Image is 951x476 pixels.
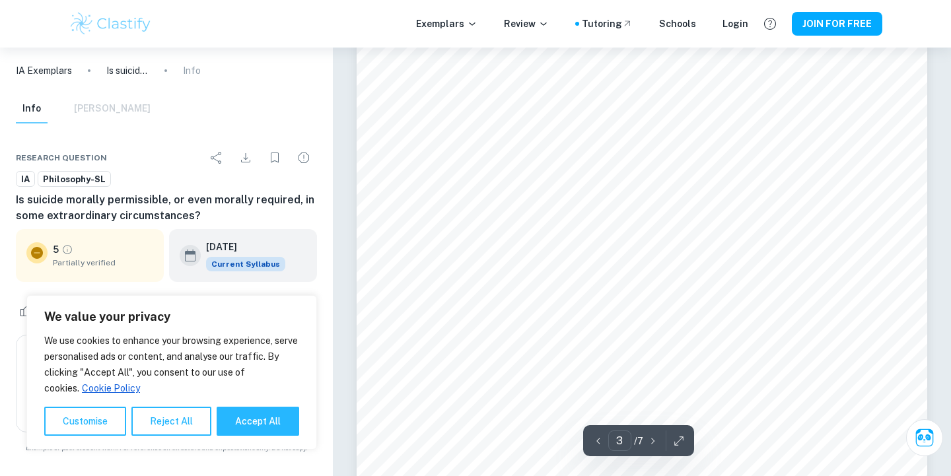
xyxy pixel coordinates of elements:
[232,145,259,171] div: Download
[53,257,153,269] span: Partially verified
[16,300,51,322] div: Like
[16,94,48,123] button: Info
[38,171,111,187] a: Philosophy-SL
[291,145,317,171] div: Report issue
[38,173,110,186] span: Philosophy-SL
[81,382,141,394] a: Cookie Policy
[634,434,643,448] p: / 7
[53,242,59,257] p: 5
[61,244,73,255] a: Grade partially verified
[262,145,288,171] div: Bookmark
[69,11,153,37] img: Clastify logo
[206,257,285,271] div: This exemplar is based on the current syllabus. Feel free to refer to it for inspiration/ideas wh...
[44,333,299,396] p: We use cookies to enhance your browsing experience, serve personalised ads or content, and analys...
[206,257,285,271] span: Current Syllabus
[44,309,299,325] p: We value your privacy
[16,152,107,164] span: Research question
[17,173,34,186] span: IA
[759,13,781,35] button: Help and Feedback
[206,240,275,254] h6: [DATE]
[217,407,299,436] button: Accept All
[183,63,201,78] p: Info
[44,407,126,436] button: Customise
[906,419,943,456] button: Ask Clai
[26,295,317,450] div: We value your privacy
[16,63,72,78] a: IA Exemplars
[16,192,317,224] h6: Is suicide morally permissible, or even morally required, in some extraordinary circumstances?
[16,171,35,187] a: IA
[131,407,211,436] button: Reject All
[106,63,149,78] p: Is suicide morally permissible, or even morally required, in some extraordinary circumstances?
[416,17,477,31] p: Exemplars
[504,17,549,31] p: Review
[659,17,696,31] a: Schools
[16,443,317,453] span: Example of past student work. For reference on structure and expectations only. Do not copy.
[582,17,633,31] a: Tutoring
[792,12,882,36] button: JOIN FOR FREE
[722,17,748,31] a: Login
[203,145,230,171] div: Share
